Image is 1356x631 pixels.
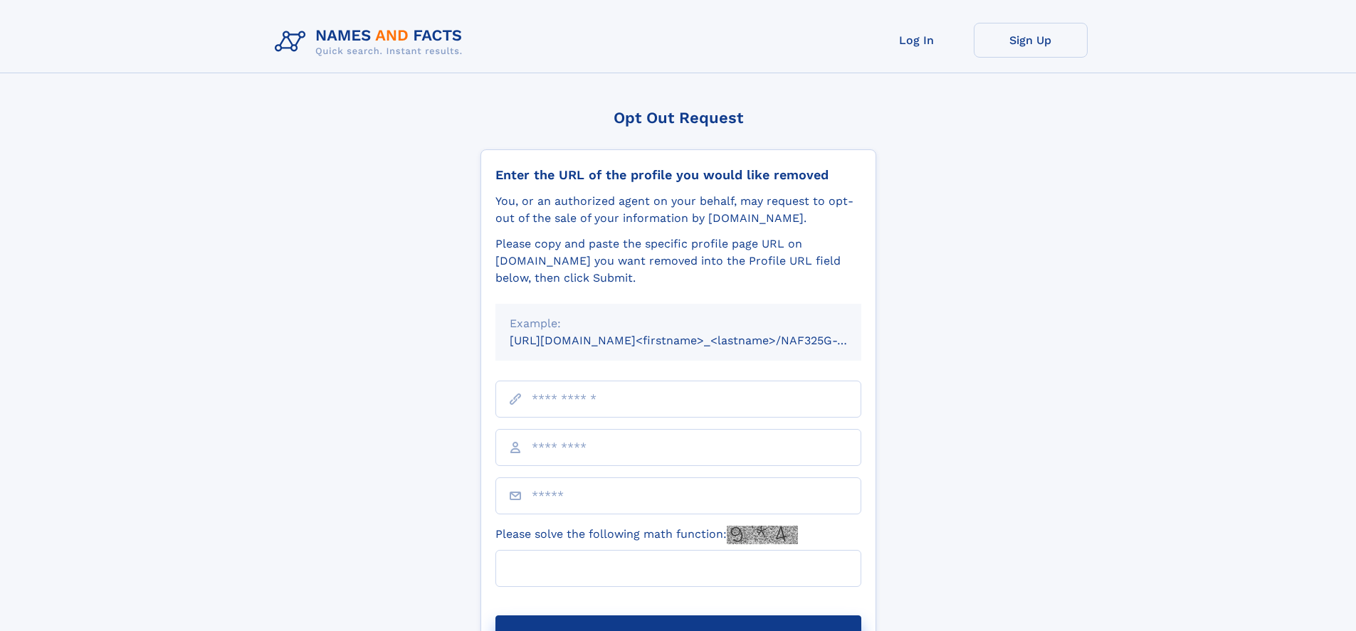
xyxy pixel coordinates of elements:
[495,526,798,544] label: Please solve the following math function:
[974,23,1088,58] a: Sign Up
[510,334,888,347] small: [URL][DOMAIN_NAME]<firstname>_<lastname>/NAF325G-xxxxxxxx
[495,167,861,183] div: Enter the URL of the profile you would like removed
[510,315,847,332] div: Example:
[269,23,474,61] img: Logo Names and Facts
[860,23,974,58] a: Log In
[480,109,876,127] div: Opt Out Request
[495,235,861,287] div: Please copy and paste the specific profile page URL on [DOMAIN_NAME] you want removed into the Pr...
[495,193,861,227] div: You, or an authorized agent on your behalf, may request to opt-out of the sale of your informatio...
